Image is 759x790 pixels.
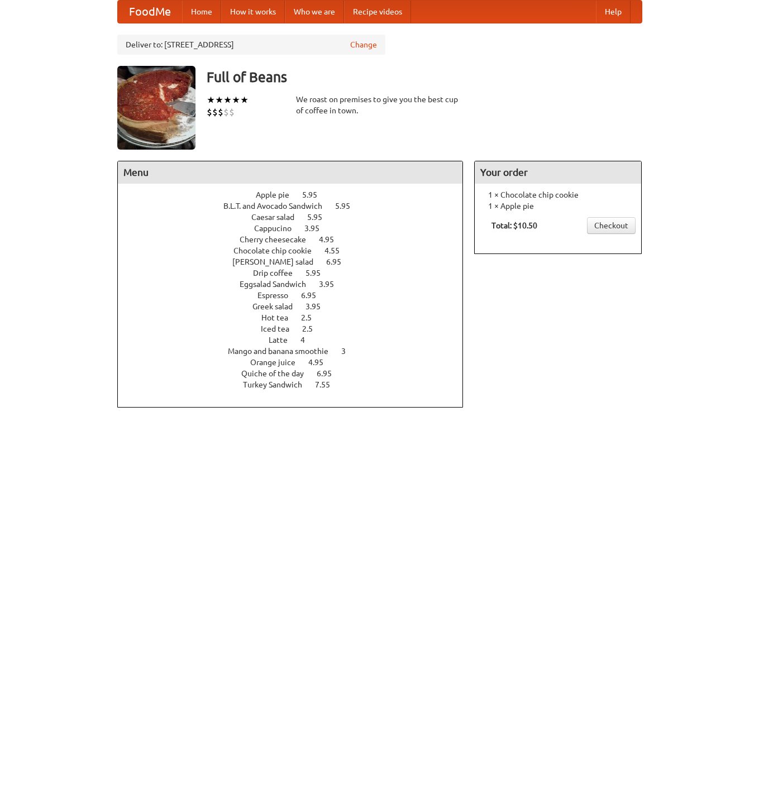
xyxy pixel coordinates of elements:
[232,94,240,106] li: ★
[491,221,537,230] b: Total: $10.50
[218,106,223,118] li: $
[300,336,316,344] span: 4
[253,269,304,277] span: Drip coffee
[117,35,385,55] div: Deliver to: [STREET_ADDRESS]
[341,347,357,356] span: 3
[317,369,343,378] span: 6.95
[251,213,343,222] a: Caesar salad 5.95
[261,313,332,322] a: Hot tea 2.5
[350,39,377,50] a: Change
[335,202,361,210] span: 5.95
[305,269,332,277] span: 5.95
[304,224,331,233] span: 3.95
[250,358,307,367] span: Orange juice
[475,161,641,184] h4: Your order
[480,200,636,212] li: 1 × Apple pie
[254,224,340,233] a: Cappucino 3.95
[308,358,335,367] span: 4.95
[587,217,636,234] a: Checkout
[215,94,223,106] li: ★
[223,106,229,118] li: $
[257,291,337,300] a: Espresso 6.95
[251,213,305,222] span: Caesar salad
[285,1,344,23] a: Who we are
[233,246,360,255] a: Chocolate chip cookie 4.55
[118,161,463,184] h4: Menu
[207,66,642,88] h3: Full of Beans
[252,302,304,311] span: Greek salad
[221,1,285,23] a: How it works
[232,257,362,266] a: [PERSON_NAME] salad 6.95
[240,235,355,244] a: Cherry cheesecake 4.95
[223,94,232,106] li: ★
[232,257,324,266] span: [PERSON_NAME] salad
[243,380,313,389] span: Turkey Sandwich
[233,246,323,255] span: Chocolate chip cookie
[344,1,411,23] a: Recipe videos
[207,94,215,106] li: ★
[241,369,352,378] a: Quiche of the day 6.95
[269,336,326,344] a: Latte 4
[228,347,366,356] a: Mango and banana smoothie 3
[326,257,352,266] span: 6.95
[254,224,303,233] span: Cappucino
[307,213,333,222] span: 5.95
[302,324,324,333] span: 2.5
[117,66,195,150] img: angular.jpg
[182,1,221,23] a: Home
[269,336,299,344] span: Latte
[596,1,631,23] a: Help
[301,313,323,322] span: 2.5
[301,291,327,300] span: 6.95
[118,1,182,23] a: FoodMe
[212,106,218,118] li: $
[240,280,317,289] span: Eggsalad Sandwich
[315,380,341,389] span: 7.55
[241,369,315,378] span: Quiche of the day
[302,190,328,199] span: 5.95
[261,313,299,322] span: Hot tea
[243,380,351,389] a: Turkey Sandwich 7.55
[223,202,371,210] a: B.L.T. and Avocado Sandwich 5.95
[257,291,299,300] span: Espresso
[240,280,355,289] a: Eggsalad Sandwich 3.95
[250,358,344,367] a: Orange juice 4.95
[319,280,345,289] span: 3.95
[256,190,300,199] span: Apple pie
[252,302,341,311] a: Greek salad 3.95
[256,190,338,199] a: Apple pie 5.95
[261,324,333,333] a: Iced tea 2.5
[228,347,340,356] span: Mango and banana smoothie
[296,94,464,116] div: We roast on premises to give you the best cup of coffee in town.
[305,302,332,311] span: 3.95
[253,269,341,277] a: Drip coffee 5.95
[229,106,235,118] li: $
[240,94,249,106] li: ★
[319,235,345,244] span: 4.95
[240,235,317,244] span: Cherry cheesecake
[207,106,212,118] li: $
[324,246,351,255] span: 4.55
[223,202,333,210] span: B.L.T. and Avocado Sandwich
[480,189,636,200] li: 1 × Chocolate chip cookie
[261,324,300,333] span: Iced tea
